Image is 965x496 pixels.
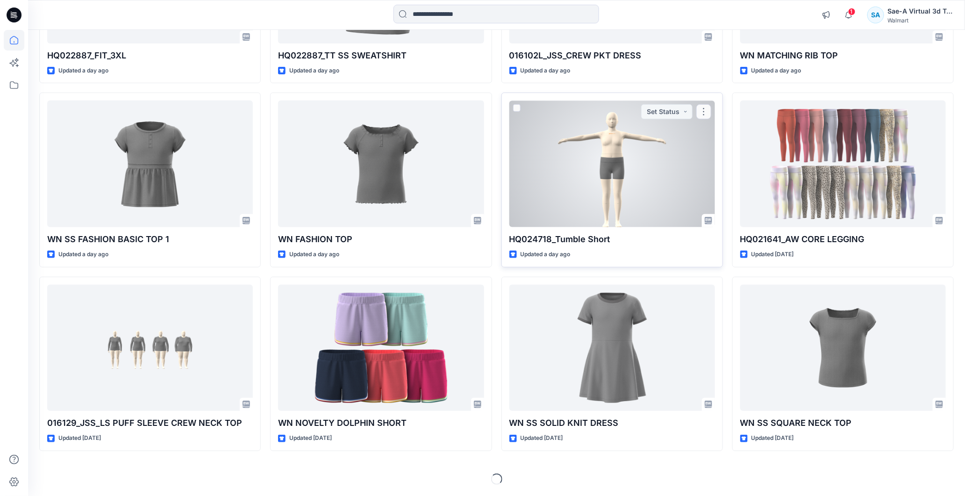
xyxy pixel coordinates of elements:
p: HQ024718_Tumble Short [509,233,715,246]
a: WN FASHION TOP [278,101,484,227]
p: Updated a day ago [58,250,108,259]
a: WN SS SQUARE NECK TOP [740,285,946,411]
a: HQ024718_Tumble Short [509,101,715,227]
p: HQ022887_TT SS SWEATSHIRT [278,49,484,62]
a: WN SS FASHION BASIC TOP 1 [47,101,253,227]
p: Updated a day ago [58,66,108,76]
a: WN NOVELTY DOLPHIN SHORT [278,285,484,411]
p: Updated [DATE] [521,433,563,443]
p: Updated a day ago [521,66,571,76]
span: 1 [848,8,856,15]
p: WN SS SOLID KNIT DRESS [509,417,715,430]
p: Updated a day ago [751,66,801,76]
a: 016129_JSS_LS PUFF SLEEVE CREW NECK TOP [47,285,253,411]
p: Updated [DATE] [58,433,101,443]
p: 016102L_JSS_CREW PKT DRESS [509,49,715,62]
p: Updated [DATE] [751,250,794,259]
a: WN SS SOLID KNIT DRESS [509,285,715,411]
div: Sae-A Virtual 3d Team [888,6,953,17]
p: Updated a day ago [289,66,339,76]
p: WN SS SQUARE NECK TOP [740,417,946,430]
p: Updated [DATE] [751,433,794,443]
p: HQ022887_FIT_3XL [47,49,253,62]
p: Updated a day ago [289,250,339,259]
p: WN MATCHING RIB TOP [740,49,946,62]
p: WN NOVELTY DOLPHIN SHORT [278,417,484,430]
a: HQ021641_AW CORE LEGGING [740,101,946,227]
div: Walmart [888,17,953,24]
div: SA [867,7,884,23]
p: 016129_JSS_LS PUFF SLEEVE CREW NECK TOP [47,417,253,430]
p: Updated a day ago [521,250,571,259]
p: HQ021641_AW CORE LEGGING [740,233,946,246]
p: Updated [DATE] [289,433,332,443]
p: WN FASHION TOP [278,233,484,246]
p: WN SS FASHION BASIC TOP 1 [47,233,253,246]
